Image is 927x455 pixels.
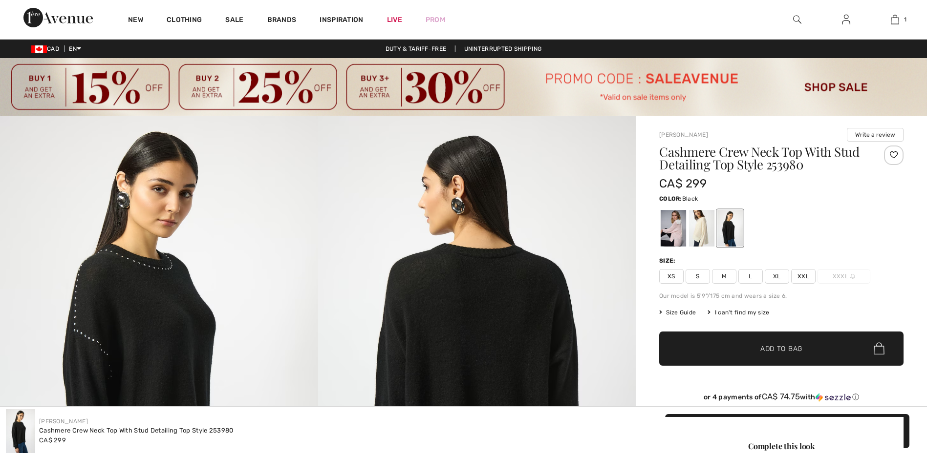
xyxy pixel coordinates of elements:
[128,16,143,26] a: New
[225,16,243,26] a: Sale
[665,414,909,448] button: Add to Bag
[659,308,696,317] span: Size Guide
[23,8,93,27] img: 1ère Avenue
[659,392,904,402] div: or 4 payments of with
[659,177,707,190] span: CA$ 299
[426,15,445,25] a: Prom
[659,269,684,284] span: XS
[659,145,863,171] h1: Cashmere Crew Neck Top With Stud Detailing Top Style 253980
[865,382,917,406] iframe: Opens a widget where you can chat to one of our agents
[659,256,678,265] div: Size:
[686,269,710,284] span: S
[682,195,698,202] span: Black
[708,308,769,317] div: I can't find my size
[717,210,743,247] div: Black
[850,274,855,279] img: ring-m.svg
[760,343,802,353] span: Add to Bag
[31,45,47,53] img: Canadian Dollar
[762,392,800,401] span: CA$ 74.75
[31,45,63,52] span: CAD
[39,426,234,435] div: Cashmere Crew Neck Top With Stud Detailing Top Style 253980
[6,409,35,453] img: Cashmere Crew Neck Top with Stud Detailing Top Style 253980
[871,14,919,25] a: 1
[39,436,66,444] span: CA$ 299
[659,440,904,452] div: Complete this look
[712,269,736,284] span: M
[659,392,904,405] div: or 4 payments ofCA$ 74.75withSezzle Click to learn more about Sezzle
[904,15,906,24] span: 1
[39,418,88,425] a: [PERSON_NAME]
[267,16,297,26] a: Brands
[387,15,402,25] a: Live
[891,14,899,25] img: My Bag
[69,45,81,52] span: EN
[793,14,801,25] img: search the website
[689,210,714,247] div: Vanilla 30
[659,131,708,138] a: [PERSON_NAME]
[765,269,789,284] span: XL
[791,269,816,284] span: XXL
[816,393,851,402] img: Sezzle
[661,210,686,247] div: Rose
[167,16,202,26] a: Clothing
[659,291,904,300] div: Our model is 5'9"/175 cm and wears a size 6.
[659,195,682,202] span: Color:
[818,269,870,284] span: XXXL
[738,269,763,284] span: L
[659,331,904,366] button: Add to Bag
[842,14,850,25] img: My Info
[320,16,363,26] span: Inspiration
[834,14,858,26] a: Sign In
[847,128,904,142] button: Write a review
[874,342,884,355] img: Bag.svg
